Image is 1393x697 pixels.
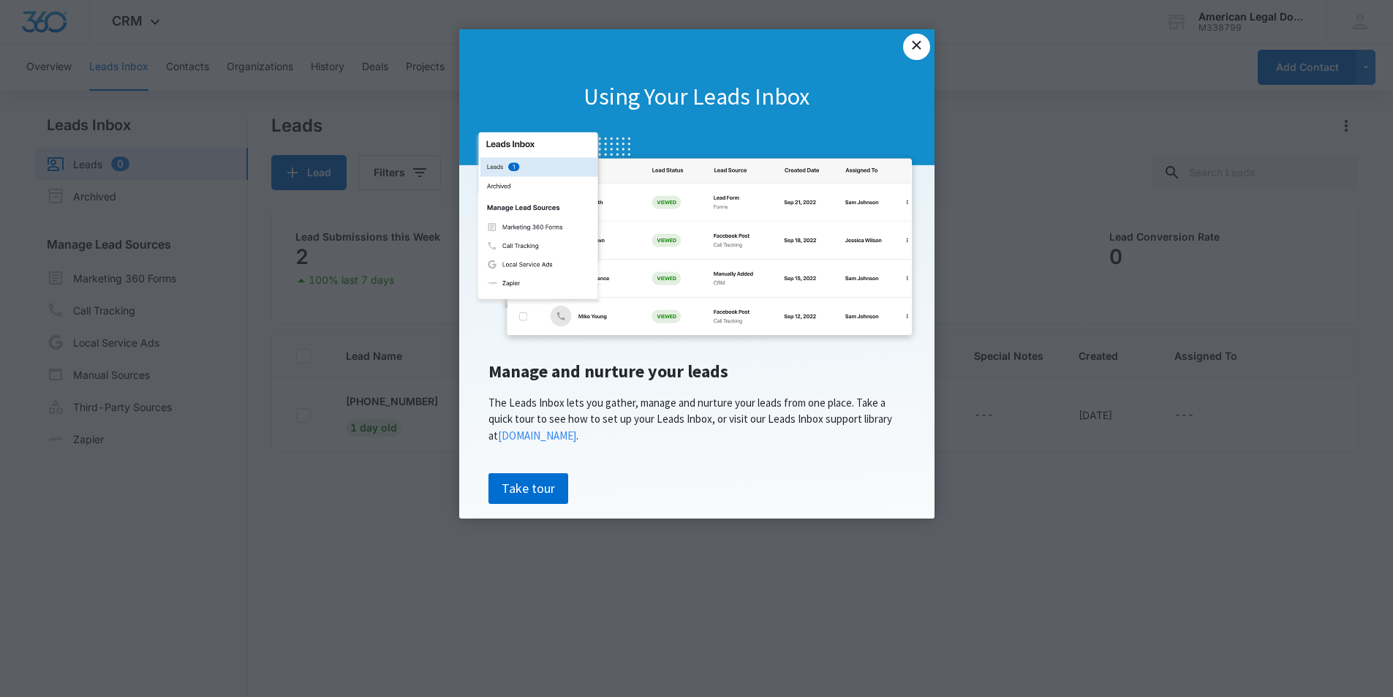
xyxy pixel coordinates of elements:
a: Take tour [488,473,568,504]
span: Manage and nurture your leads [488,360,728,383]
a: Close modal [903,34,929,60]
a: [DOMAIN_NAME] [498,429,576,442]
h1: Using Your Leads Inbox [459,82,935,113]
span: The Leads Inbox lets you gather, manage and nurture your leads from one place. Take a quick tour ... [488,396,892,442]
